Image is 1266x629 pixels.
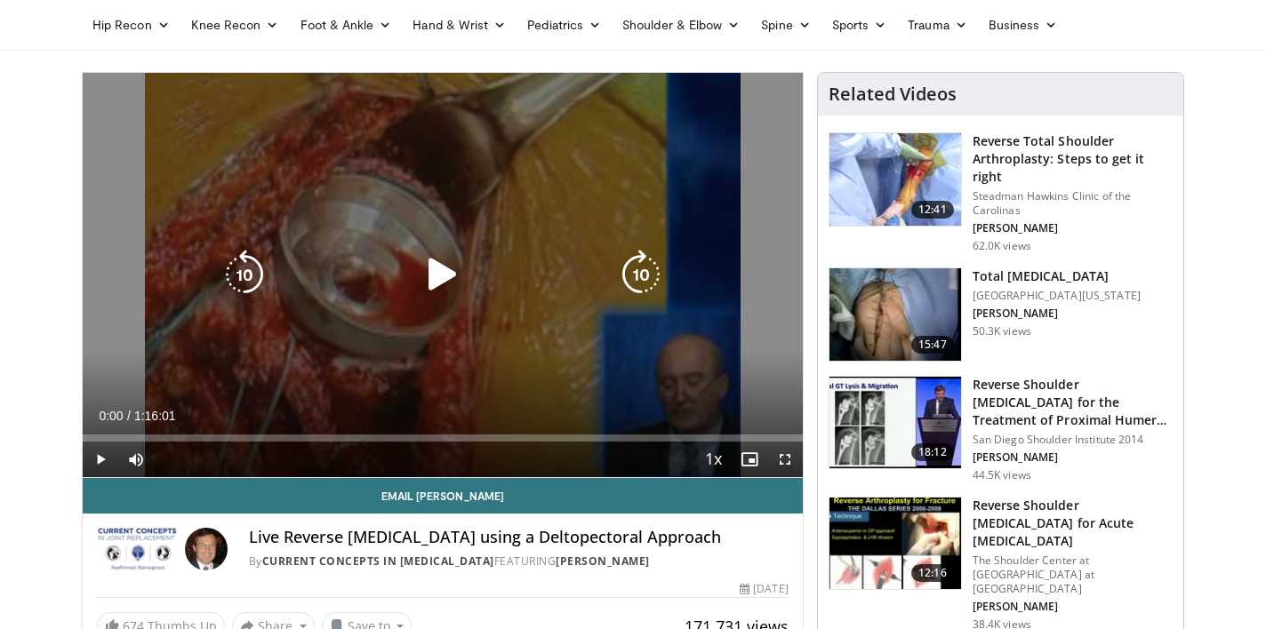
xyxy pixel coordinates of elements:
div: Progress Bar [83,434,803,442]
a: Shoulder & Elbow [612,7,750,43]
a: Business [978,7,1069,43]
span: 0:00 [99,409,123,423]
a: Foot & Ankle [290,7,403,43]
img: Q2xRg7exoPLTwO8X4xMDoxOjA4MTsiGN.150x105_q85_crop-smart_upscale.jpg [829,377,961,469]
p: [GEOGRAPHIC_DATA][US_STATE] [973,289,1141,303]
span: 1:16:01 [134,409,176,423]
div: [DATE] [740,581,788,597]
h4: Live Reverse [MEDICAL_DATA] using a Deltopectoral Approach [249,528,789,547]
p: The Shoulder Center at [GEOGRAPHIC_DATA] at [GEOGRAPHIC_DATA] [973,553,1173,596]
button: Enable picture-in-picture mode [732,442,767,477]
p: [PERSON_NAME] [973,221,1173,235]
h4: Related Videos [829,84,957,105]
p: [PERSON_NAME] [973,307,1141,321]
a: Email [PERSON_NAME] [83,478,803,514]
a: Hip Recon [82,7,180,43]
h3: Total [MEDICAL_DATA] [973,267,1141,285]
p: 62.0K views [973,239,1031,253]
h3: Reverse Shoulder [MEDICAL_DATA] for the Treatment of Proximal Humeral … [973,376,1173,429]
a: 18:12 Reverse Shoulder [MEDICAL_DATA] for the Treatment of Proximal Humeral … San Diego Shoulder ... [829,376,1173,482]
a: 15:47 Total [MEDICAL_DATA] [GEOGRAPHIC_DATA][US_STATE] [PERSON_NAME] 50.3K views [829,267,1173,362]
img: 326034_0000_1.png.150x105_q85_crop-smart_upscale.jpg [829,133,961,226]
button: Play [83,442,118,477]
img: Avatar [185,528,228,570]
h3: Reverse Shoulder [MEDICAL_DATA] for Acute [MEDICAL_DATA] [973,497,1173,550]
a: Sports [821,7,898,43]
button: Fullscreen [767,442,803,477]
a: Pediatrics [517,7,612,43]
p: [PERSON_NAME] [973,450,1173,465]
img: Current Concepts in Joint Replacement [97,528,178,570]
img: butch_reverse_arthroplasty_3.png.150x105_q85_crop-smart_upscale.jpg [829,498,961,590]
div: By FEATURING [249,553,789,569]
h3: Reverse Total Shoulder Arthroplasty: Steps to get it right [973,132,1173,186]
span: 15:47 [911,336,954,354]
a: [PERSON_NAME] [556,553,650,569]
button: Playback Rate [696,442,732,477]
p: San Diego Shoulder Institute 2014 [973,433,1173,447]
span: 12:16 [911,564,954,582]
a: Trauma [897,7,978,43]
p: 44.5K views [973,468,1031,482]
button: Mute [118,442,154,477]
p: Steadman Hawkins Clinic of the Carolinas [973,189,1173,218]
a: Current Concepts in [MEDICAL_DATA] [262,553,494,569]
a: Hand & Wrist [402,7,517,43]
span: 18:12 [911,443,954,461]
a: Spine [750,7,821,43]
p: 50.3K views [973,324,1031,338]
p: [PERSON_NAME] [973,600,1173,614]
a: 12:41 Reverse Total Shoulder Arthroplasty: Steps to get it right Steadman Hawkins Clinic of the C... [829,132,1173,253]
img: 38826_0000_3.png.150x105_q85_crop-smart_upscale.jpg [829,268,961,361]
video-js: Video Player [83,73,803,478]
span: / [127,409,131,423]
a: Knee Recon [180,7,290,43]
span: 12:41 [911,201,954,219]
